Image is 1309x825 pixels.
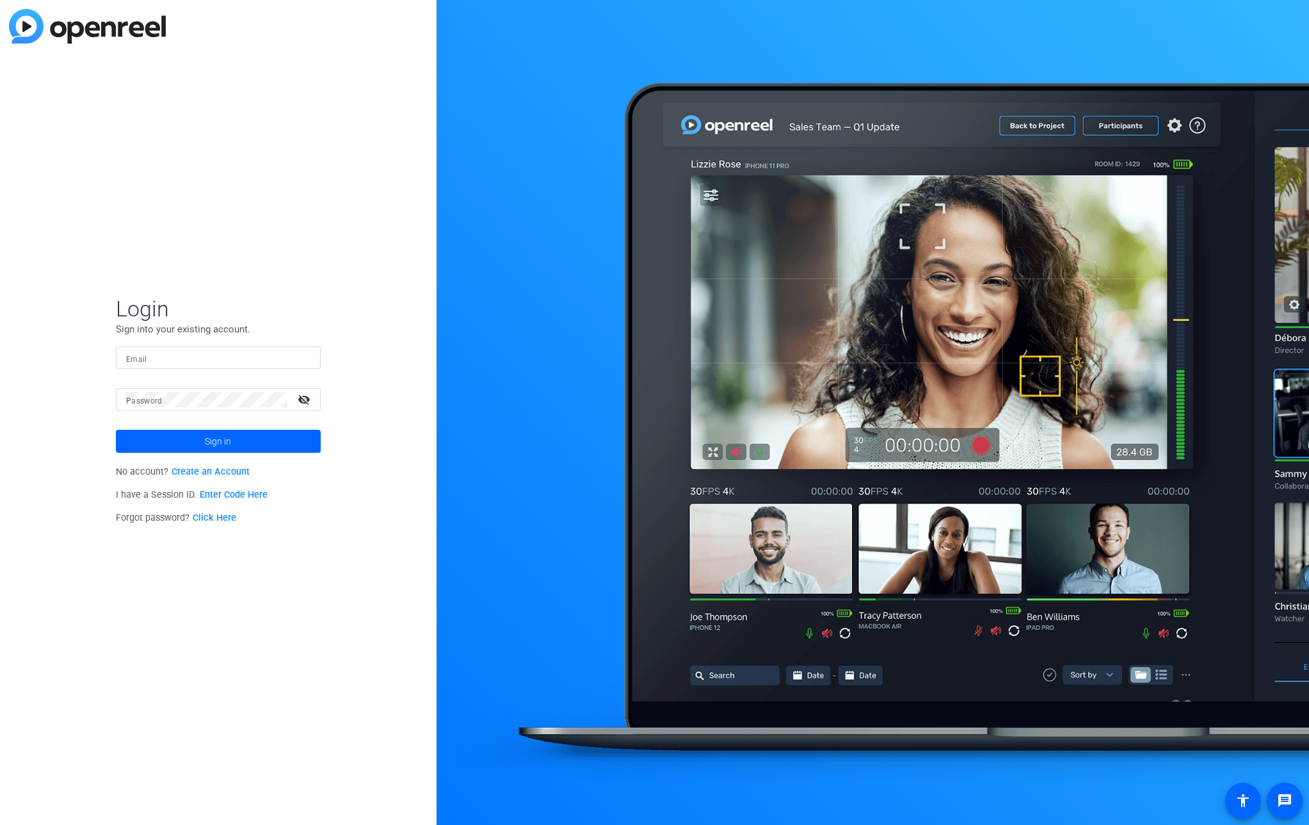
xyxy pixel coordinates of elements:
mat-label: Password [126,396,163,405]
span: No account? [116,466,250,477]
mat-icon: accessibility [1235,793,1251,808]
span: I have a Session ID. [116,489,268,500]
mat-icon: message [1277,793,1292,808]
input: Enter Email Address [126,350,310,366]
button: Sign in [116,430,321,453]
p: Sign into your existing account. [116,322,321,336]
img: blue-gradient.svg [9,9,166,44]
a: Click Here [193,512,236,523]
span: Login [116,295,321,322]
span: Sign in [205,425,231,457]
a: Enter Code Here [200,489,268,500]
a: Create an Account [172,466,250,477]
span: Forgot password? [116,512,236,523]
mat-label: Email [126,355,147,364]
mat-icon: visibility_off [290,390,321,409]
